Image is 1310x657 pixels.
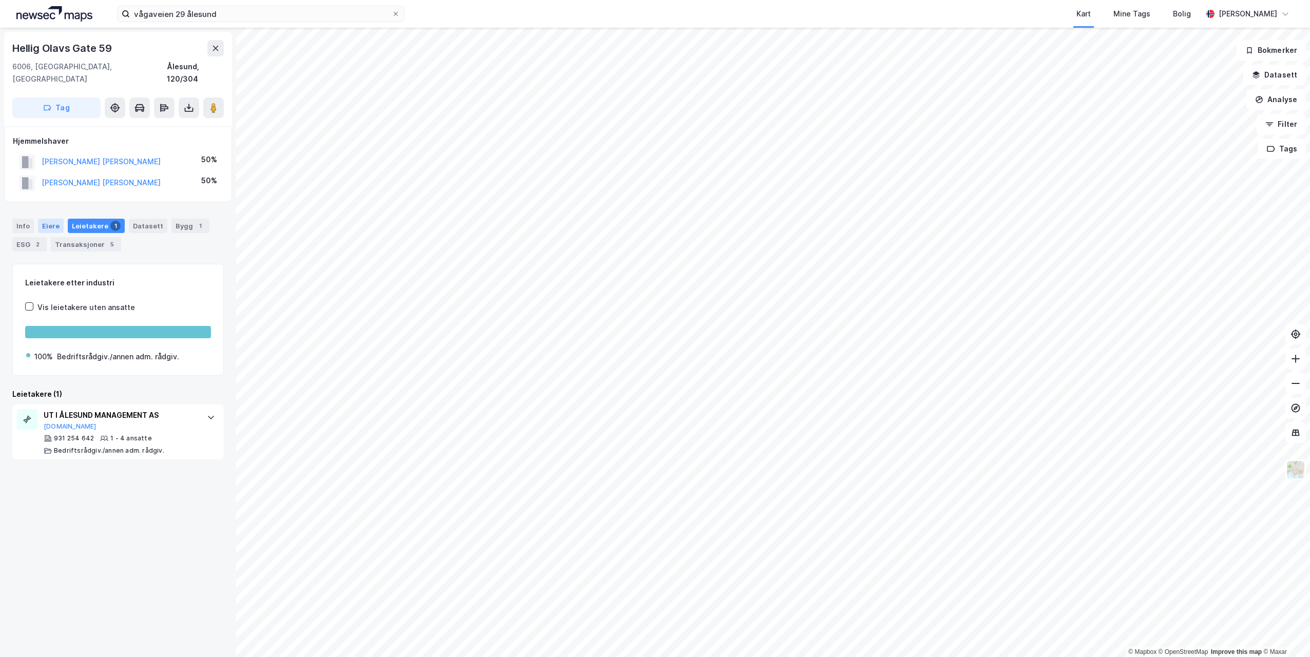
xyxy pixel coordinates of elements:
[1076,8,1091,20] div: Kart
[107,239,117,249] div: 5
[54,447,164,455] div: Bedriftsrådgiv./annen adm. rådgiv.
[1219,8,1277,20] div: [PERSON_NAME]
[12,388,224,400] div: Leietakere (1)
[12,237,47,252] div: ESG
[38,219,64,233] div: Eiere
[1128,648,1157,655] a: Mapbox
[37,301,135,314] div: Vis leietakere uten ansatte
[167,61,224,85] div: Ålesund, 120/304
[1211,648,1262,655] a: Improve this map
[68,219,125,233] div: Leietakere
[1173,8,1191,20] div: Bolig
[1257,114,1306,134] button: Filter
[16,6,92,22] img: logo.a4113a55bc3d86da70a041830d287a7e.svg
[195,221,205,231] div: 1
[57,351,179,363] div: Bedriftsrådgiv./annen adm. rådgiv.
[12,40,114,56] div: Hellig Olavs Gate 59
[110,434,152,442] div: 1 - 4 ansatte
[1258,139,1306,159] button: Tags
[34,351,53,363] div: 100%
[12,98,101,118] button: Tag
[25,277,211,289] div: Leietakere etter industri
[12,61,167,85] div: 6006, [GEOGRAPHIC_DATA], [GEOGRAPHIC_DATA]
[13,135,223,147] div: Hjemmelshaver
[1159,648,1208,655] a: OpenStreetMap
[1259,608,1310,657] div: Kontrollprogram for chat
[129,219,167,233] div: Datasett
[51,237,121,252] div: Transaksjoner
[110,221,121,231] div: 1
[44,409,197,421] div: UT I ÅLESUND MANAGEMENT AS
[201,175,217,187] div: 50%
[1286,460,1305,479] img: Z
[171,219,209,233] div: Bygg
[1246,89,1306,110] button: Analyse
[1237,40,1306,61] button: Bokmerker
[1113,8,1150,20] div: Mine Tags
[54,434,94,442] div: 931 254 642
[44,422,97,431] button: [DOMAIN_NAME]
[201,153,217,166] div: 50%
[1259,608,1310,657] iframe: Chat Widget
[1243,65,1306,85] button: Datasett
[130,6,392,22] input: Søk på adresse, matrikkel, gårdeiere, leietakere eller personer
[12,219,34,233] div: Info
[32,239,43,249] div: 2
